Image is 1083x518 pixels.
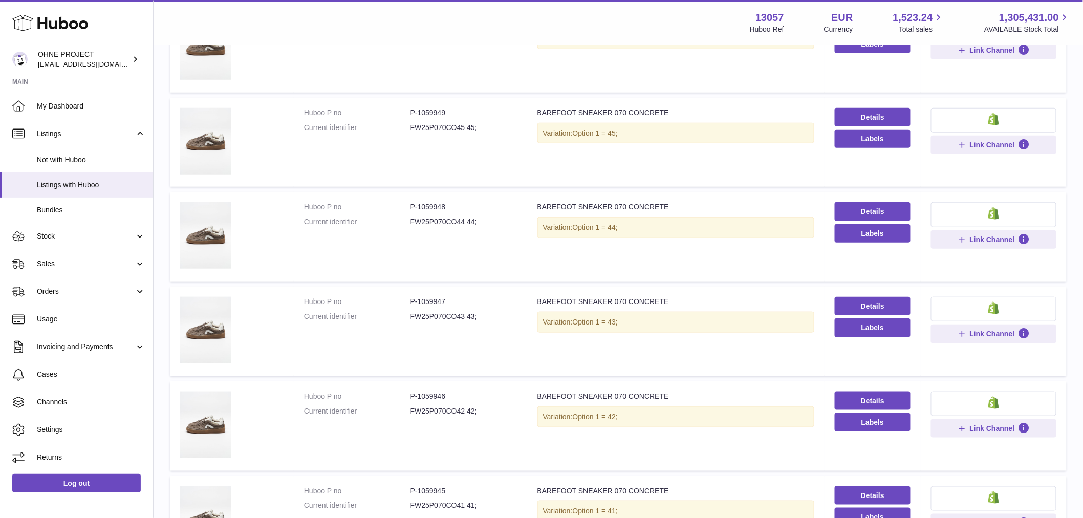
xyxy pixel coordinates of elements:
[835,108,911,126] a: Details
[37,370,145,379] span: Cases
[410,202,517,212] dd: P-1059948
[835,202,911,221] a: Details
[931,41,1056,59] button: Link Channel
[573,507,618,515] span: Option 1 = 41;
[304,406,410,416] dt: Current identifier
[180,202,231,269] img: BAREFOOT SNEAKER 070 CONCRETE
[37,231,135,241] span: Stock
[999,11,1059,25] span: 1,305,431.00
[988,491,999,504] img: shopify-small.png
[537,202,814,212] div: BAREFOOT SNEAKER 070 CONCRETE
[835,129,911,148] button: Labels
[410,486,517,496] dd: P-1059945
[37,452,145,462] span: Returns
[410,297,517,307] dd: P-1059947
[899,25,944,34] span: Total sales
[988,113,999,125] img: shopify-small.png
[304,108,410,118] dt: Huboo P no
[12,52,28,67] img: internalAdmin-13057@internal.huboo.com
[38,50,130,69] div: OHNE PROJECT
[988,207,999,220] img: shopify-small.png
[410,392,517,401] dd: P-1059946
[970,424,1015,433] span: Link Channel
[37,129,135,139] span: Listings
[835,318,911,337] button: Labels
[37,155,145,165] span: Not with Huboo
[38,60,150,68] span: [EMAIL_ADDRESS][DOMAIN_NAME]
[37,342,135,352] span: Invoicing and Payments
[835,486,911,505] a: Details
[988,397,999,409] img: shopify-small.png
[304,297,410,307] dt: Huboo P no
[537,108,814,118] div: BAREFOOT SNEAKER 070 CONCRETE
[755,11,784,25] strong: 13057
[37,259,135,269] span: Sales
[984,25,1071,34] span: AVAILABLE Stock Total
[410,312,517,321] dd: FW25P070CO43 43;
[835,413,911,431] button: Labels
[37,425,145,435] span: Settings
[750,25,784,34] div: Huboo Ref
[304,486,410,496] dt: Huboo P no
[970,329,1015,338] span: Link Channel
[180,13,231,80] img: BAREFOOT SNEAKER 070 CONCRETE
[931,325,1056,343] button: Link Channel
[831,11,853,25] strong: EUR
[304,312,410,321] dt: Current identifier
[304,123,410,133] dt: Current identifier
[893,11,933,25] span: 1,523.24
[37,180,145,190] span: Listings with Huboo
[988,302,999,314] img: shopify-small.png
[573,413,618,421] span: Option 1 = 42;
[37,205,145,215] span: Bundles
[304,202,410,212] dt: Huboo P no
[410,123,517,133] dd: FW25P070CO45 45;
[304,217,410,227] dt: Current identifier
[835,392,911,410] a: Details
[824,25,853,34] div: Currency
[931,419,1056,438] button: Link Channel
[410,406,517,416] dd: FW25P070CO42 42;
[410,108,517,118] dd: P-1059949
[180,297,231,363] img: BAREFOOT SNEAKER 070 CONCRETE
[180,108,231,175] img: BAREFOOT SNEAKER 070 CONCRETE
[537,123,814,144] div: Variation:
[970,235,1015,244] span: Link Channel
[931,136,1056,154] button: Link Channel
[537,297,814,307] div: BAREFOOT SNEAKER 070 CONCRETE
[37,314,145,324] span: Usage
[984,11,1071,34] a: 1,305,431.00 AVAILABLE Stock Total
[37,397,145,407] span: Channels
[537,392,814,401] div: BAREFOOT SNEAKER 070 CONCRETE
[970,140,1015,149] span: Link Channel
[537,217,814,238] div: Variation:
[37,101,145,111] span: My Dashboard
[970,46,1015,55] span: Link Channel
[573,318,618,326] span: Option 1 = 43;
[835,297,911,315] a: Details
[410,501,517,510] dd: FW25P070CO41 41;
[537,486,814,496] div: BAREFOOT SNEAKER 070 CONCRETE
[573,223,618,231] span: Option 1 = 44;
[37,287,135,296] span: Orders
[410,217,517,227] dd: FW25P070CO44 44;
[304,392,410,401] dt: Huboo P no
[537,406,814,427] div: Variation:
[180,392,231,458] img: BAREFOOT SNEAKER 070 CONCRETE
[893,11,945,34] a: 1,523.24 Total sales
[835,224,911,243] button: Labels
[931,230,1056,249] button: Link Channel
[12,474,141,492] a: Log out
[537,312,814,333] div: Variation:
[573,129,618,137] span: Option 1 = 45;
[304,501,410,510] dt: Current identifier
